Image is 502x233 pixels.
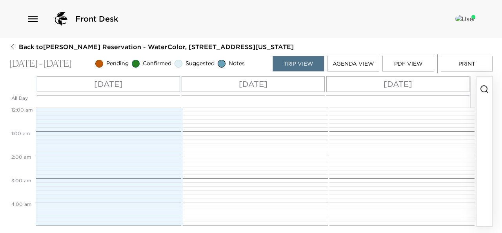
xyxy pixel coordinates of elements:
p: [DATE] [94,78,123,90]
button: PDF View [382,56,434,72]
span: Suggested [186,60,215,68]
span: Back to [PERSON_NAME] Reservation - WaterColor, [STREET_ADDRESS][US_STATE] [19,42,294,51]
span: Notes [229,60,245,68]
button: [DATE] [37,76,180,92]
span: 1:00 AM [9,130,32,136]
span: Confirmed [143,60,171,68]
button: Trip View [273,56,324,72]
img: User [455,15,475,23]
span: 3:00 AM [9,178,33,183]
button: [DATE] [326,76,469,92]
p: [DATE] [384,78,412,90]
button: Back to[PERSON_NAME] Reservation - WaterColor, [STREET_ADDRESS][US_STATE] [9,42,294,51]
button: [DATE] [182,76,325,92]
p: [DATE] [239,78,267,90]
p: [DATE] - [DATE] [9,58,72,70]
p: All Day [11,95,34,102]
span: 5:00 AM [9,225,33,231]
button: Print [441,56,493,72]
button: Agenda View [327,56,379,72]
img: logo [52,9,71,28]
span: Pending [106,60,129,68]
span: Front Desk [75,13,118,24]
span: 4:00 AM [9,201,33,207]
span: 2:00 AM [9,154,33,160]
span: 12:00 AM [9,107,35,113]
